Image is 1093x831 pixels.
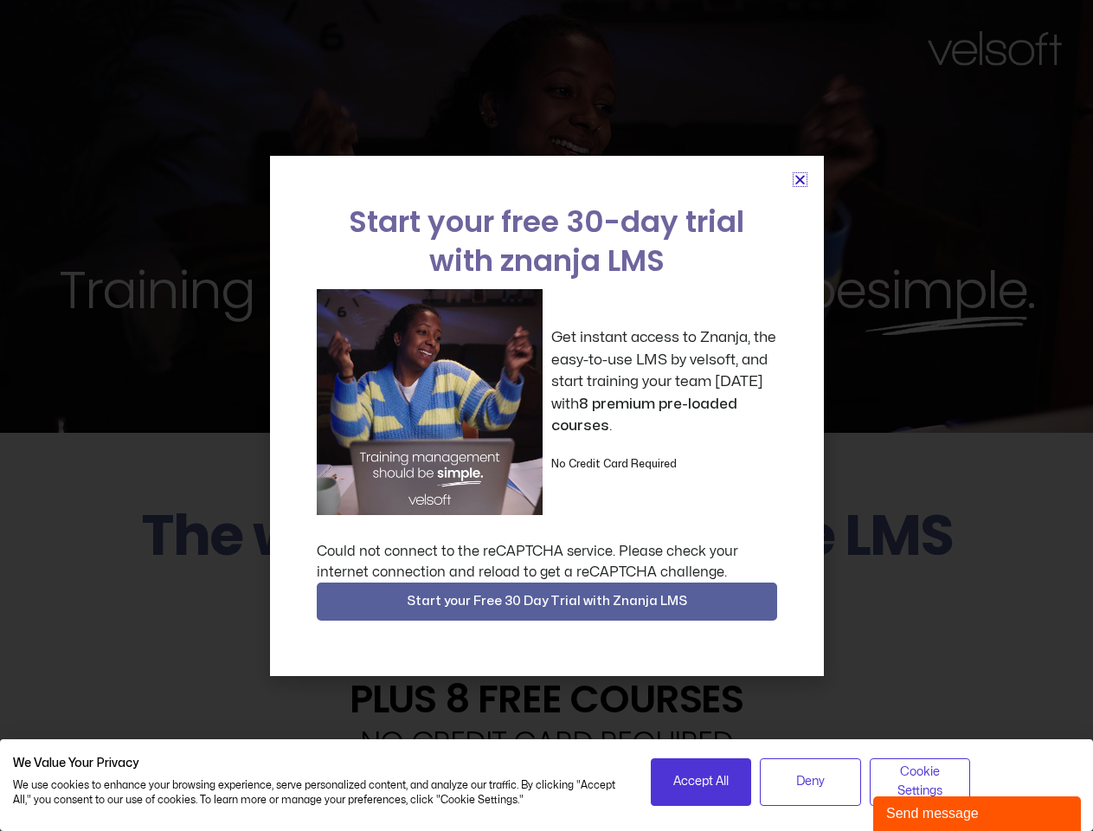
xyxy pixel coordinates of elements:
p: We use cookies to enhance your browsing experience, serve personalized content, and analyze our t... [13,778,625,808]
h2: We Value Your Privacy [13,756,625,771]
span: Start your Free 30 Day Trial with Znanja LMS [407,591,687,612]
div: Could not connect to the reCAPTCHA service. Please check your internet connection and reload to g... [317,541,777,583]
iframe: chat widget [873,793,1084,831]
span: Accept All [673,772,729,791]
button: Accept all cookies [651,758,752,806]
a: Close [794,173,807,186]
strong: No Credit Card Required [551,459,677,469]
h2: Start your free 30-day trial with znanja LMS [317,203,777,280]
button: Deny all cookies [760,758,861,806]
p: Get instant access to Znanja, the easy-to-use LMS by velsoft, and start training your team [DATE]... [551,326,777,437]
img: a woman sitting at her laptop dancing [317,289,543,515]
span: Cookie Settings [881,763,960,802]
span: Deny [796,772,825,791]
button: Start your Free 30 Day Trial with Znanja LMS [317,583,777,621]
strong: 8 premium pre-loaded courses [551,396,737,434]
button: Adjust cookie preferences [870,758,971,806]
